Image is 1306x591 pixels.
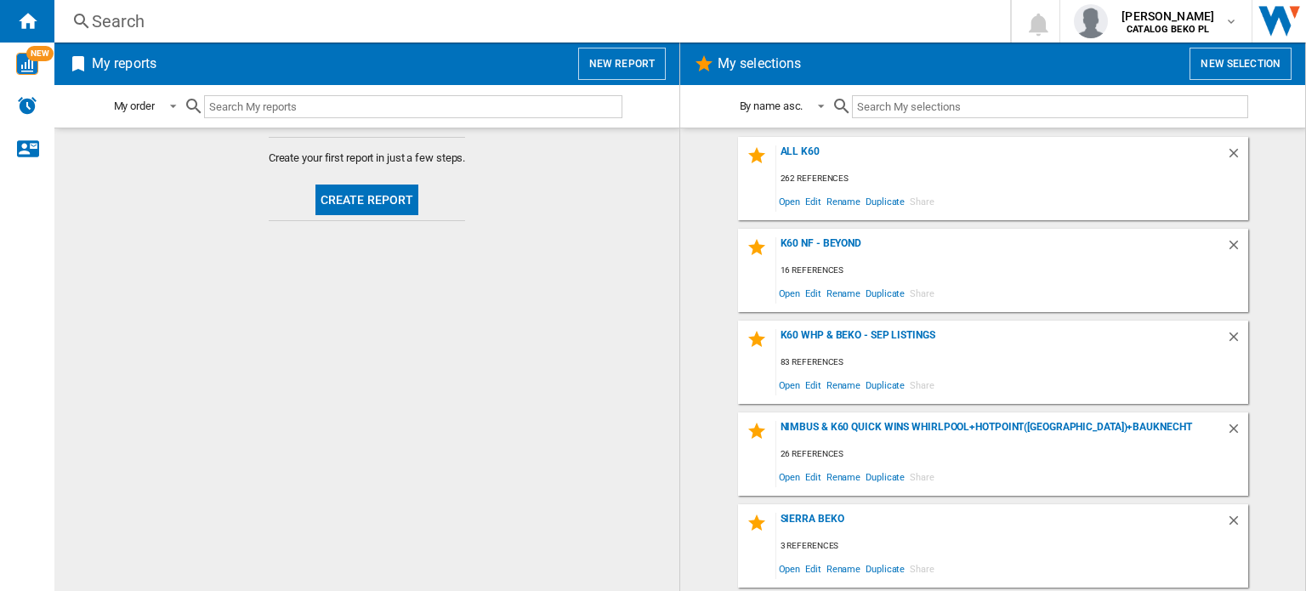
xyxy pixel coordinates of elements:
div: Delete [1226,145,1248,168]
span: Edit [803,190,824,213]
img: profile.jpg [1074,4,1108,38]
button: Create report [315,185,419,215]
div: My order [114,99,155,112]
span: Edit [803,373,824,396]
div: K60 NF - Beyond [776,237,1226,260]
b: CATALOG BEKO PL [1127,24,1209,35]
span: Open [776,557,803,580]
span: Rename [824,190,863,213]
div: Delete [1226,329,1248,352]
div: By name asc. [740,99,803,112]
span: [PERSON_NAME] [1121,8,1214,25]
span: Duplicate [863,190,907,213]
span: Open [776,465,803,488]
div: Nimbus & K60 Quick Wins Whirlpool+Hotpoint([GEOGRAPHIC_DATA])+Bauknecht [776,421,1226,444]
input: Search My reports [204,95,622,118]
h2: My reports [88,48,160,80]
button: New report [578,48,666,80]
span: Edit [803,557,824,580]
div: K60 WHP & Beko - Sep Listings [776,329,1226,352]
span: Edit [803,281,824,304]
div: 3 references [776,536,1248,557]
span: Open [776,281,803,304]
span: Create your first report in just a few steps. [269,151,466,166]
span: NEW [26,46,54,61]
div: 83 references [776,352,1248,373]
span: Duplicate [863,465,907,488]
input: Search My selections [852,95,1247,118]
div: All K60 [776,145,1226,168]
span: Share [907,465,937,488]
span: Open [776,373,803,396]
span: Open [776,190,803,213]
span: Duplicate [863,281,907,304]
span: Duplicate [863,557,907,580]
span: Share [907,190,937,213]
span: Share [907,281,937,304]
div: 262 references [776,168,1248,190]
span: Rename [824,373,863,396]
div: Delete [1226,237,1248,260]
button: New selection [1190,48,1292,80]
div: 26 references [776,444,1248,465]
span: Rename [824,557,863,580]
img: wise-card.svg [16,53,38,75]
span: Duplicate [863,373,907,396]
div: Sierra Beko [776,513,1226,536]
h2: My selections [714,48,804,80]
img: alerts-logo.svg [17,95,37,116]
div: Delete [1226,513,1248,536]
span: Edit [803,465,824,488]
div: 16 references [776,260,1248,281]
div: Search [92,9,966,33]
span: Rename [824,465,863,488]
span: Share [907,557,937,580]
div: Delete [1226,421,1248,444]
span: Rename [824,281,863,304]
span: Share [907,373,937,396]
